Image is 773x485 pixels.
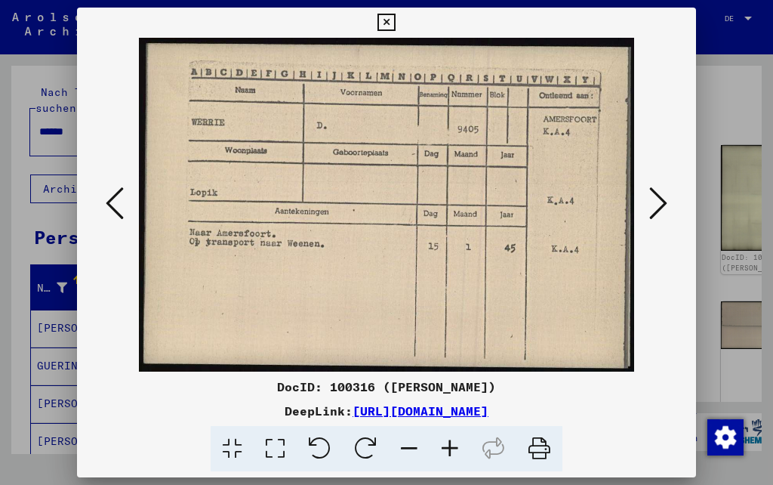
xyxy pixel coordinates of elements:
[77,378,695,396] div: DocID: 100316 ([PERSON_NAME])
[707,419,743,455] div: Zustimmung ändern
[353,403,488,419] a: [URL][DOMAIN_NAME]
[128,38,644,372] img: 001.jpg
[77,402,695,420] div: DeepLink:
[707,419,744,456] img: Zustimmung ändern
